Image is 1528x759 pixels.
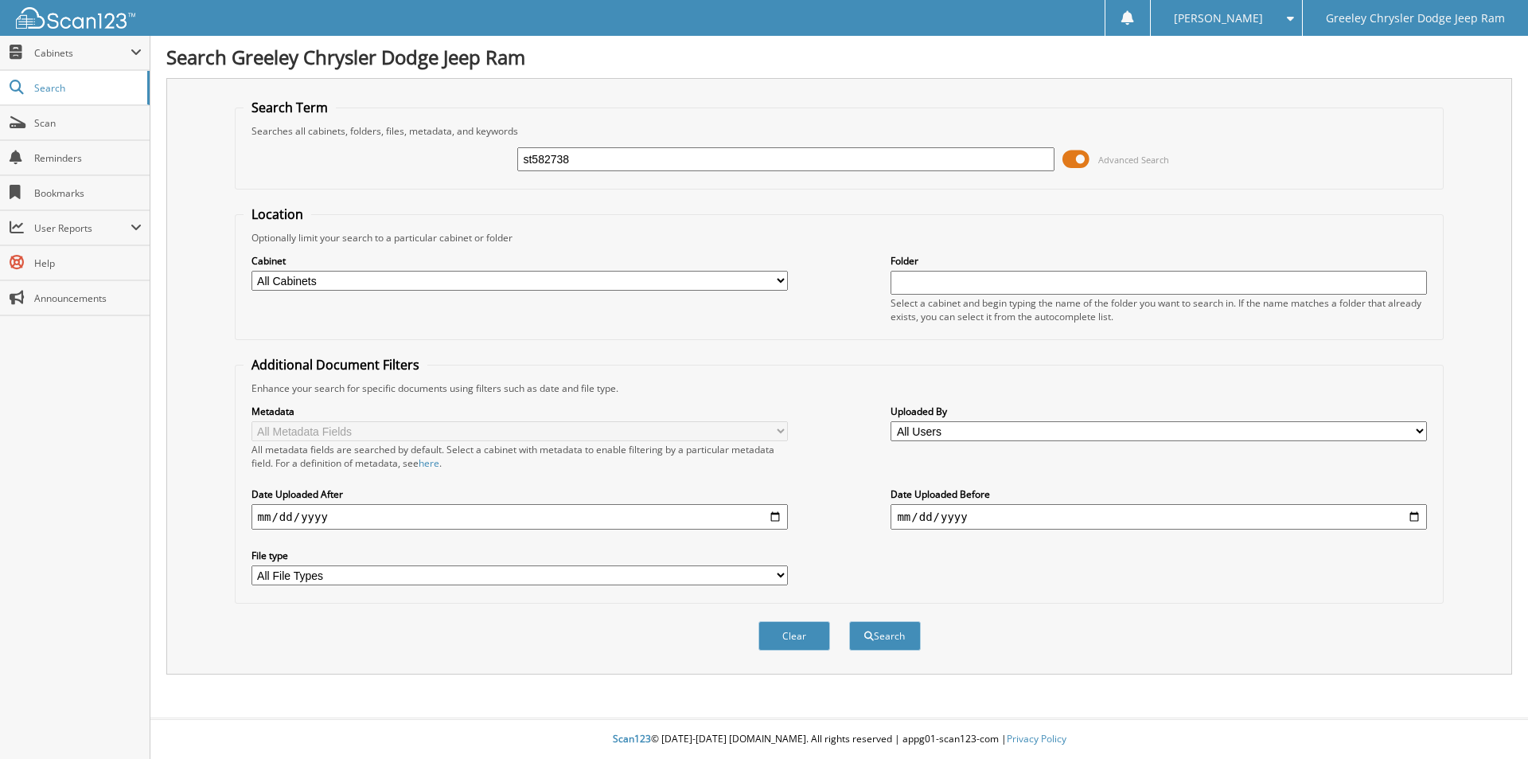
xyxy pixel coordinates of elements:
[1098,154,1169,166] span: Advanced Search
[34,186,142,200] span: Bookmarks
[251,487,788,501] label: Date Uploaded After
[34,256,142,270] span: Help
[251,549,788,562] label: File type
[613,732,651,745] span: Scan123
[758,621,830,651] button: Clear
[244,205,311,223] legend: Location
[849,621,921,651] button: Search
[244,99,336,116] legend: Search Term
[419,456,439,470] a: here
[251,405,788,418] label: Metadata
[891,504,1427,530] input: end
[244,231,1436,245] div: Optionally limit your search to a particular cabinet or folder
[1448,683,1528,759] iframe: Chat Widget
[34,81,139,95] span: Search
[34,221,131,235] span: User Reports
[150,720,1528,759] div: © [DATE]-[DATE] [DOMAIN_NAME]. All rights reserved | appg01-scan123-com |
[1174,14,1263,23] span: [PERSON_NAME]
[251,504,788,530] input: start
[891,254,1427,268] label: Folder
[34,291,142,305] span: Announcements
[34,116,142,130] span: Scan
[34,46,131,60] span: Cabinets
[1007,732,1066,745] a: Privacy Policy
[244,381,1436,395] div: Enhance your search for specific documents using filters such as date and file type.
[891,405,1427,418] label: Uploaded By
[891,296,1427,323] div: Select a cabinet and begin typing the name of the folder you want to search in. If the name match...
[251,443,788,470] div: All metadata fields are searched by default. Select a cabinet with metadata to enable filtering b...
[891,487,1427,501] label: Date Uploaded Before
[1326,14,1505,23] span: Greeley Chrysler Dodge Jeep Ram
[34,151,142,165] span: Reminders
[251,254,788,268] label: Cabinet
[16,7,135,29] img: scan123-logo-white.svg
[244,356,427,374] legend: Additional Document Filters
[166,44,1512,70] h1: Search Greeley Chrysler Dodge Jeep Ram
[244,124,1436,138] div: Searches all cabinets, folders, files, metadata, and keywords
